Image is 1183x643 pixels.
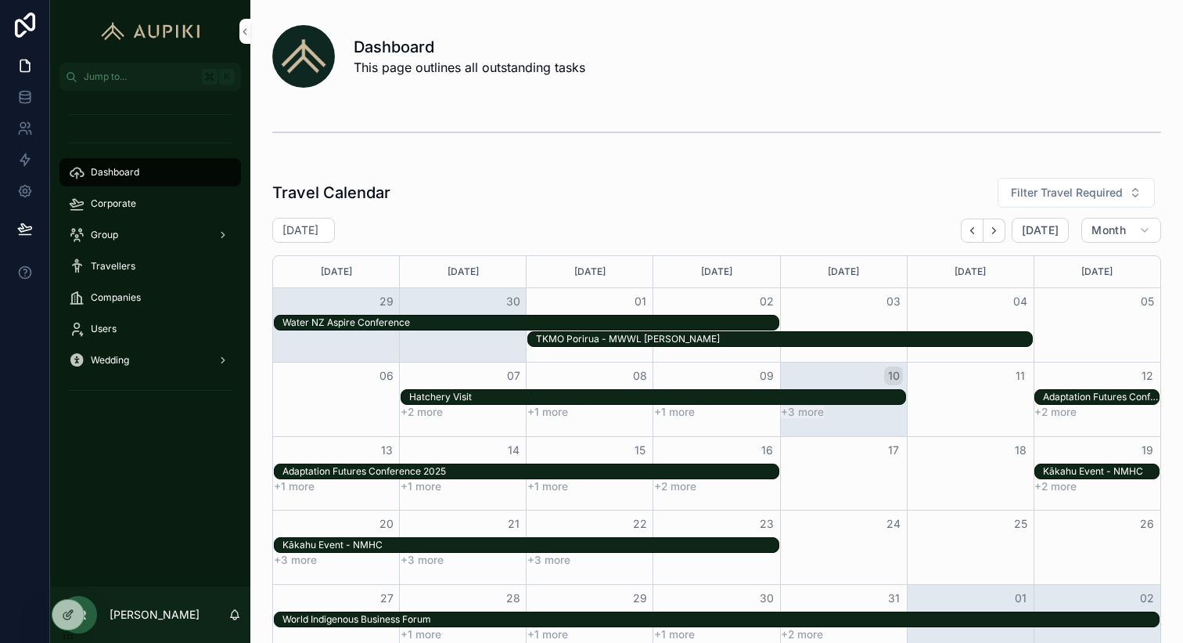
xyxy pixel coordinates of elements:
[529,256,650,287] div: [DATE]
[282,538,778,552] div: Kākahu Event - NMHC
[59,158,241,186] a: Dashboard
[282,222,318,238] h2: [DATE]
[527,480,568,493] button: +1 more
[1011,292,1030,311] button: 04
[884,589,903,608] button: 31
[282,539,778,551] div: Kākahu Event - NMHC
[91,354,129,367] span: Wedding
[282,612,1159,627] div: World Indigenous Business Forum
[504,367,523,385] button: 07
[654,628,695,641] button: +1 more
[59,284,241,312] a: Companies
[527,554,570,566] button: +3 more
[1012,218,1069,243] button: [DATE]
[402,256,523,287] div: [DATE]
[91,323,117,335] span: Users
[91,229,118,241] span: Group
[1081,218,1161,243] button: Month
[377,292,396,311] button: 29
[282,465,778,478] div: Adaptation Futures Conference 2025
[757,441,776,460] button: 16
[377,367,396,385] button: 06
[631,515,649,533] button: 22
[91,197,136,210] span: Corporate
[631,589,649,608] button: 29
[1091,223,1126,237] span: Month
[401,554,444,566] button: +3 more
[282,316,778,329] div: Water NZ Aspire Conference
[631,367,649,385] button: 08
[1011,515,1030,533] button: 25
[221,70,233,83] span: K
[59,315,241,343] a: Users
[536,333,1032,345] div: TKMO Porirua - MWWL [PERSON_NAME]
[1138,292,1156,311] button: 05
[59,190,241,218] a: Corporate
[50,91,250,423] div: scrollable content
[59,346,241,374] a: Wedding
[409,391,905,403] div: Hatchery Visit
[91,166,139,179] span: Dashboard
[1138,515,1156,533] button: 26
[631,292,649,311] button: 01
[1043,464,1159,479] div: Kākahu Event - NMHC
[983,219,1005,243] button: Next
[1043,465,1159,478] div: Kākahu Event - NMHC
[1043,390,1159,404] div: Adaptation Futures Conference 2025
[275,256,397,287] div: [DATE]
[282,613,1159,626] div: World Indigenous Business Forum
[274,554,317,566] button: +3 more
[377,515,396,533] button: 20
[1138,367,1156,385] button: 12
[59,252,241,280] a: Travellers
[654,406,695,418] button: +1 more
[94,19,207,44] img: App logo
[781,628,823,641] button: +2 more
[654,480,696,493] button: +2 more
[757,589,776,608] button: 30
[354,58,585,77] span: This page outlines all outstanding tasks
[354,36,585,58] h1: Dashboard
[1034,480,1077,493] button: +2 more
[884,515,903,533] button: 24
[781,406,824,418] button: +3 more
[1011,367,1030,385] button: 11
[884,367,903,385] button: 10
[504,441,523,460] button: 14
[59,221,241,249] a: Group
[536,332,1032,346] div: TKMO Porirua - MWWL Manu Korero
[527,628,568,641] button: +1 more
[1011,589,1030,608] button: 01
[1011,441,1030,460] button: 18
[1037,256,1158,287] div: [DATE]
[631,441,649,460] button: 15
[274,480,315,493] button: +1 more
[783,256,904,287] div: [DATE]
[656,256,777,287] div: [DATE]
[1138,441,1156,460] button: 19
[272,182,390,204] h1: Travel Calendar
[91,291,141,304] span: Companies
[910,256,1031,287] div: [DATE]
[1034,406,1077,418] button: +2 more
[91,260,135,273] span: Travellers
[377,589,396,608] button: 27
[998,178,1155,208] button: Select Button
[282,316,778,330] div: Water NZ Aspire Conference
[282,464,778,479] div: Adaptation Futures Conference 2025
[401,406,443,418] button: +2 more
[401,628,441,641] button: +1 more
[757,367,776,385] button: 09
[401,480,441,493] button: +1 more
[504,589,523,608] button: 28
[84,70,196,83] span: Jump to...
[884,441,903,460] button: 17
[1043,391,1159,403] div: Adaptation Futures Conference 2025
[757,292,776,311] button: 02
[1022,223,1059,237] span: [DATE]
[961,219,983,243] button: Back
[504,515,523,533] button: 21
[884,292,903,311] button: 03
[1138,589,1156,608] button: 02
[1011,185,1123,200] span: Filter Travel Required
